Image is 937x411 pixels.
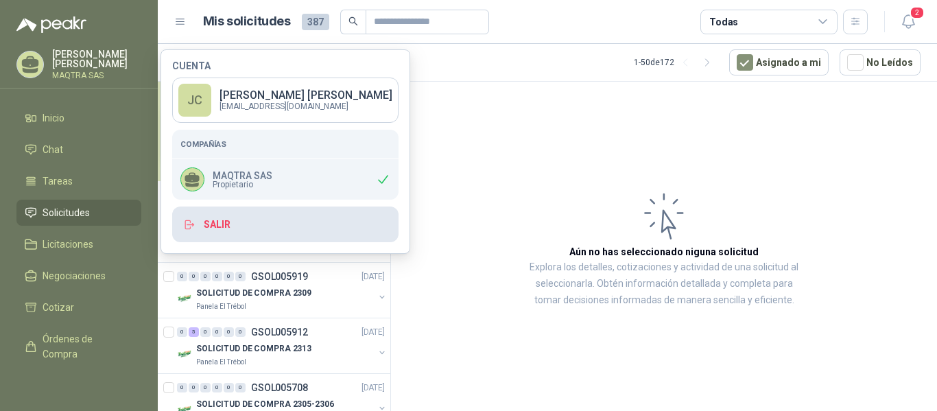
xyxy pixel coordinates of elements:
p: SOLICITUD DE COMPRA 2309 [196,287,311,300]
p: SOLICITUD DE COMPRA 2305-2306 [196,398,334,411]
div: 0 [200,383,211,392]
div: 0 [235,272,246,281]
p: [DATE] [361,326,385,339]
p: GSOL005912 [251,327,308,337]
p: Explora los detalles, cotizaciones y actividad de una solicitud al seleccionarla. Obtén informaci... [528,259,800,309]
a: Licitaciones [16,231,141,257]
p: MAQTRA SAS [52,71,141,80]
span: 387 [302,14,329,30]
div: 0 [212,272,222,281]
span: 2 [910,6,925,19]
a: Solicitudes [16,200,141,226]
div: 0 [200,272,211,281]
div: 0 [224,383,234,392]
a: Cotizar [16,294,141,320]
div: 0 [235,327,246,337]
a: Remisiones [16,373,141,399]
img: Logo peakr [16,16,86,33]
div: 0 [189,383,199,392]
div: 0 [177,383,187,392]
div: 0 [224,327,234,337]
img: Company Logo [177,346,193,362]
div: 0 [224,272,234,281]
h3: Aún no has seleccionado niguna solicitud [569,244,759,259]
a: Negociaciones [16,263,141,289]
p: [PERSON_NAME] [PERSON_NAME] [52,49,141,69]
a: Inicio [16,105,141,131]
p: [PERSON_NAME] [PERSON_NAME] [220,90,392,101]
h1: Mis solicitudes [203,12,291,32]
div: 0 [177,327,187,337]
span: Cotizar [43,300,74,315]
p: GSOL005708 [251,383,308,392]
span: Órdenes de Compra [43,331,128,362]
div: JC [178,84,211,117]
p: MAQTRA SAS [213,171,272,180]
p: [DATE] [361,270,385,283]
div: 0 [177,272,187,281]
div: 0 [212,327,222,337]
button: Salir [172,207,399,242]
div: 0 [189,272,199,281]
p: [EMAIL_ADDRESS][DOMAIN_NAME] [220,102,392,110]
span: Chat [43,142,63,157]
p: [DATE] [361,381,385,395]
a: JC[PERSON_NAME] [PERSON_NAME][EMAIL_ADDRESS][DOMAIN_NAME] [172,78,399,123]
h5: Compañías [180,138,390,150]
p: Panela El Trébol [196,357,246,368]
span: Solicitudes [43,205,90,220]
span: Propietario [213,180,272,189]
p: Panela El Trébol [196,301,246,312]
span: Tareas [43,174,73,189]
div: 5 [189,327,199,337]
div: MAQTRA SASPropietario [172,159,399,200]
div: Todas [709,14,738,30]
span: Negociaciones [43,268,106,283]
h4: Cuenta [172,61,399,71]
span: search [348,16,358,26]
span: Inicio [43,110,64,126]
a: Chat [16,137,141,163]
p: GSOL005919 [251,272,308,281]
p: SOLICITUD DE COMPRA 2313 [196,342,311,355]
a: 0 0 0 0 0 0 GSOL005919[DATE] Company LogoSOLICITUD DE COMPRA 2309Panela El Trébol [177,268,388,312]
button: 2 [896,10,921,34]
a: 0 5 0 0 0 0 GSOL005912[DATE] Company LogoSOLICITUD DE COMPRA 2313Panela El Trébol [177,324,388,368]
a: Órdenes de Compra [16,326,141,367]
div: 1 - 50 de 172 [634,51,718,73]
div: 0 [200,327,211,337]
span: Licitaciones [43,237,93,252]
img: Company Logo [177,290,193,307]
button: No Leídos [840,49,921,75]
a: Tareas [16,168,141,194]
div: 0 [212,383,222,392]
button: Asignado a mi [729,49,829,75]
div: 0 [235,383,246,392]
